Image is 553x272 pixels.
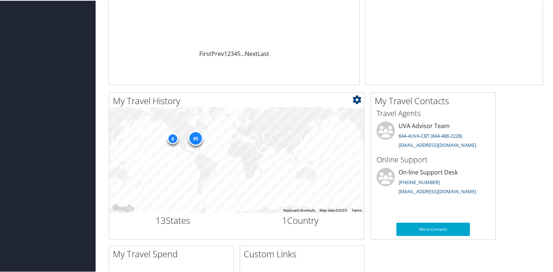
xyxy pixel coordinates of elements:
[115,213,231,226] h2: States
[399,187,476,194] a: [EMAIL_ADDRESS][DOMAIN_NAME]
[399,141,476,148] a: [EMAIL_ADDRESS][DOMAIN_NAME]
[113,247,233,259] h2: My Travel Spend
[113,94,364,106] h2: My Travel History
[211,49,224,57] a: Prev
[231,49,234,57] a: 3
[237,49,240,57] a: 5
[377,154,490,164] h3: Online Support
[245,49,258,57] a: Next
[377,107,490,118] h3: Travel Agents
[373,121,493,151] li: UVA Advisor Team
[240,49,245,57] span: …
[244,247,364,259] h2: Custom Links
[375,94,495,106] h2: My Travel Contacts
[352,208,362,212] a: Terms (opens in new tab)
[167,133,178,144] div: 6
[258,49,269,57] a: Last
[111,203,135,212] img: Google
[396,222,470,235] a: More Contacts
[224,49,227,57] a: 1
[399,178,440,185] a: [PHONE_NUMBER]
[283,207,315,212] button: Keyboard shortcuts
[373,167,493,197] li: On-line Support Desk
[199,49,211,57] a: First
[242,213,359,226] h2: Country
[188,130,203,145] div: 85
[234,49,237,57] a: 4
[111,203,135,212] a: Open this area in Google Maps (opens a new window)
[227,49,231,57] a: 2
[282,213,287,226] span: 1
[399,132,462,138] a: 844-4UVA-CBT (844-488-2228)
[320,208,347,212] span: Map data ©2025
[156,213,166,226] span: 13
